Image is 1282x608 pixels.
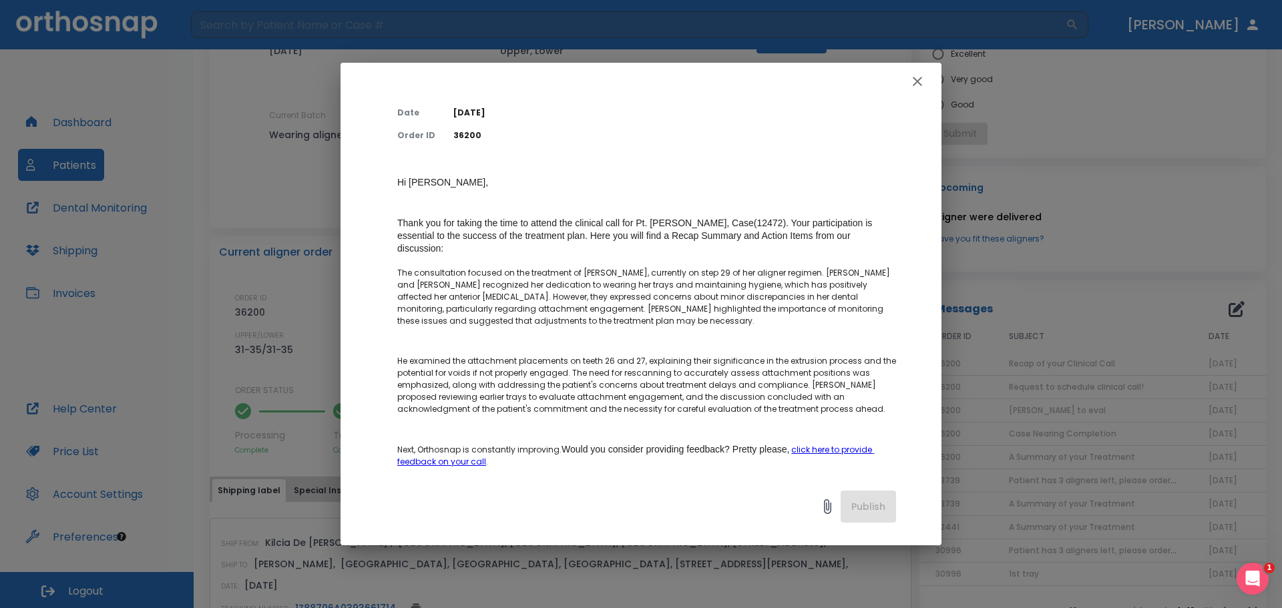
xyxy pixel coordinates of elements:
[397,444,874,467] a: click here to provide feedback on your call
[397,217,896,327] p: The consultation focused on the treatment of [PERSON_NAME], currently on step 29 of her aligner r...
[397,355,896,415] p: He examined the attachment placements on teeth 26 and 27, explaining their significance in the ex...
[1264,563,1275,573] span: 1
[397,107,437,119] p: Date
[453,129,896,141] p: 36200
[397,129,437,141] p: Order ID
[397,177,488,188] span: Hi [PERSON_NAME],
[562,444,789,454] span: Would you consider providing feedback? Pretty please,
[1237,563,1269,595] iframe: Intercom live chat
[397,218,875,254] span: Thank you for taking the time to attend the clinical call for Pt. [PERSON_NAME], Case(12472). You...
[453,107,896,119] p: [DATE]
[397,443,896,468] p: Next, Orthosnap is constantly improving. .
